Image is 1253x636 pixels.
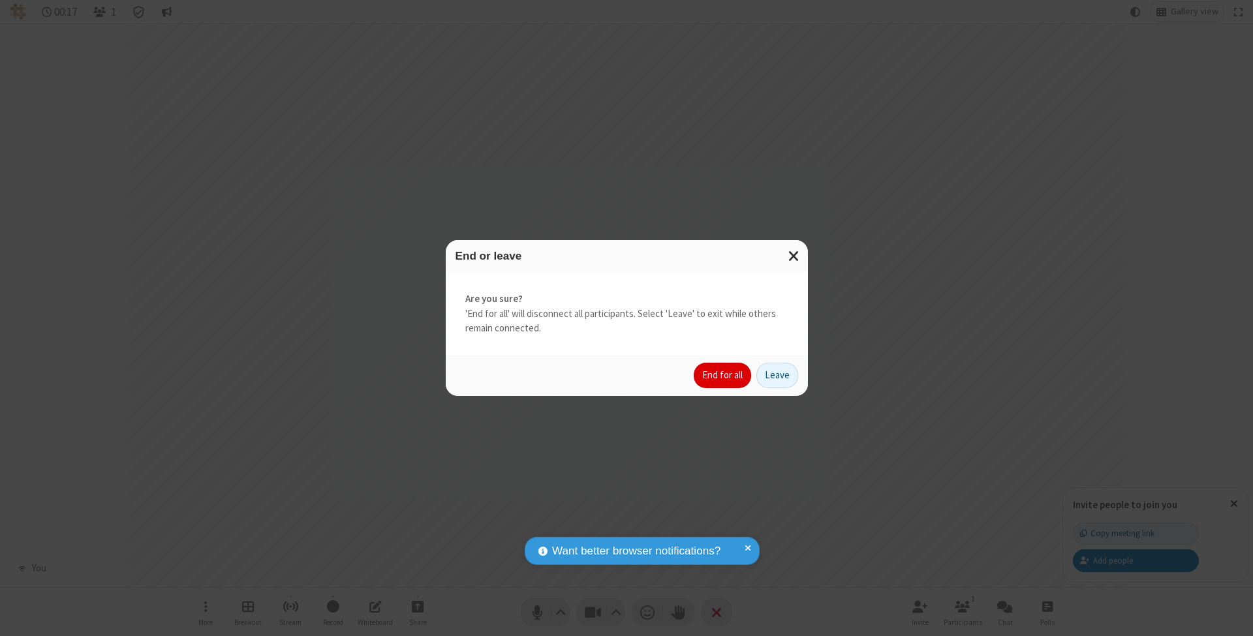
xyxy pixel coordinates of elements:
span: Want better browser notifications? [552,543,720,560]
button: Close modal [781,240,808,272]
strong: Are you sure? [465,292,788,307]
h3: End or leave [456,250,798,262]
button: Leave [756,363,798,389]
div: 'End for all' will disconnect all participants. Select 'Leave' to exit while others remain connec... [446,272,808,356]
button: End for all [694,363,751,389]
